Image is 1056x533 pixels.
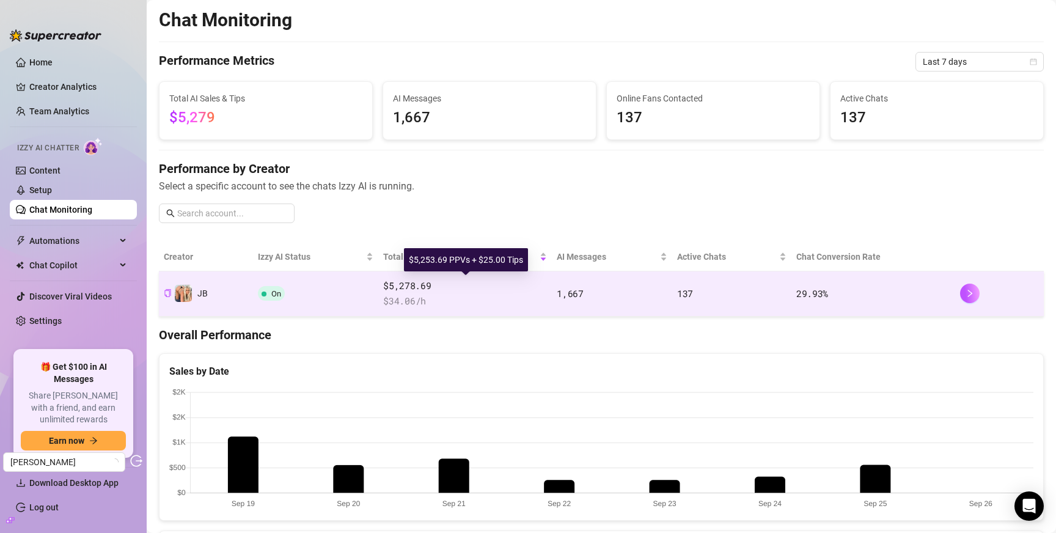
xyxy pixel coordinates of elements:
span: Total AI Sales & Tips [383,250,537,263]
span: search [166,209,175,218]
span: Chat Copilot [29,255,116,275]
h2: Chat Monitoring [159,9,292,32]
span: 🎁 Get $100 in AI Messages [21,361,126,385]
th: Chat Conversion Rate [791,243,955,271]
img: JB [175,285,192,302]
h4: Performance Metrics [159,52,274,72]
a: Creator Analytics [29,77,127,97]
span: $ 34.06 /h [383,294,547,309]
span: arrow-right [89,436,98,445]
a: Settings [29,316,62,326]
span: 29.93 % [796,287,828,300]
span: thunderbolt [16,236,26,246]
a: Content [29,166,61,175]
button: Copy Creator ID [164,289,172,298]
h4: Overall Performance [159,326,1044,344]
a: Discover Viral Videos [29,292,112,301]
th: Total AI Sales & Tips [378,243,552,271]
span: Izzy AI Chatter [17,142,79,154]
div: Open Intercom Messenger [1014,491,1044,521]
button: right [960,284,980,303]
span: AI Messages [393,92,586,105]
h4: Performance by Creator [159,160,1044,177]
span: download [16,478,26,488]
a: Home [29,57,53,67]
span: 137 [840,106,1033,130]
span: Ryan Bonam [10,453,118,471]
a: Log out [29,502,59,512]
th: Active Chats [672,243,791,271]
span: Download Desktop App [29,478,119,488]
th: Izzy AI Status [253,243,378,271]
div: $5,253.69 PPVs + $25.00 Tips [404,248,528,271]
img: logo-BBDzfeDw.svg [10,29,101,42]
span: calendar [1030,58,1037,65]
span: 1,667 [557,287,584,300]
input: Search account... [177,207,287,220]
span: loading [111,458,119,466]
span: Online Fans Contacted [617,92,810,105]
span: build [6,516,15,524]
div: Sales by Date [169,364,1033,379]
span: Active Chats [840,92,1033,105]
span: 137 [677,287,693,300]
span: 137 [617,106,810,130]
span: right [966,289,974,298]
span: copy [164,289,172,297]
span: Izzy AI Status [258,250,364,263]
span: Earn now [49,436,84,446]
span: $5,279 [169,109,215,126]
span: Select a specific account to see the chats Izzy AI is running. [159,178,1044,194]
span: JB [197,289,208,298]
span: Total AI Sales & Tips [169,92,362,105]
a: Chat Monitoring [29,205,92,215]
span: logout [130,455,142,467]
button: Earn nowarrow-right [21,431,126,450]
img: Chat Copilot [16,261,24,270]
span: On [271,289,281,298]
th: Creator [159,243,253,271]
span: Last 7 days [923,53,1036,71]
span: AI Messages [557,250,658,263]
span: 1,667 [393,106,586,130]
img: AI Chatter [84,138,103,155]
span: Share [PERSON_NAME] with a friend, and earn unlimited rewards [21,390,126,426]
th: AI Messages [552,243,672,271]
span: Active Chats [677,250,777,263]
span: Automations [29,231,116,251]
a: Setup [29,185,52,195]
a: Team Analytics [29,106,89,116]
span: $5,278.69 [383,279,547,293]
